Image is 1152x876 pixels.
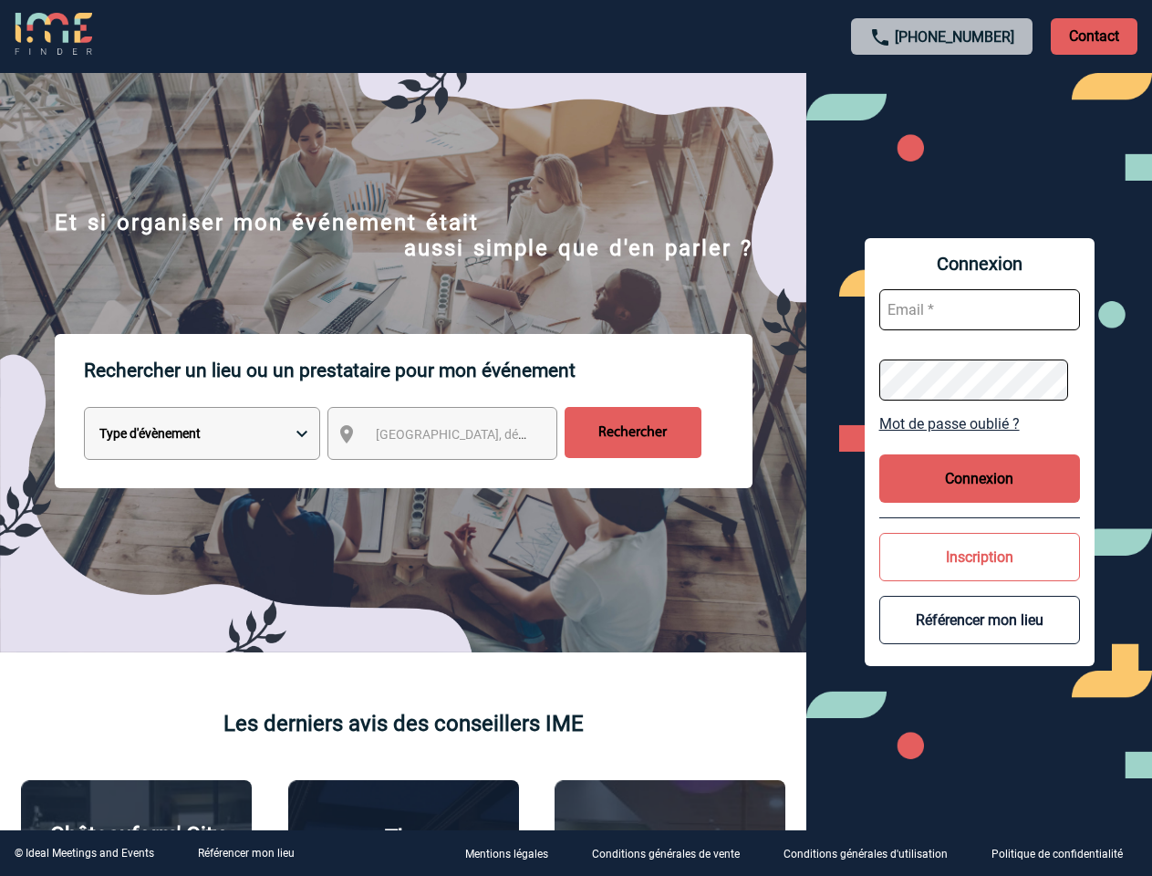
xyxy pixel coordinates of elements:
p: Mentions légales [465,849,548,861]
p: Conditions générales d'utilisation [784,849,948,861]
a: Conditions générales de vente [577,845,769,862]
a: Conditions générales d'utilisation [769,845,977,862]
p: Conditions générales de vente [592,849,740,861]
a: Référencer mon lieu [198,847,295,860]
a: Politique de confidentialité [977,845,1152,862]
a: Mentions légales [451,845,577,862]
p: Politique de confidentialité [991,849,1123,861]
div: © Ideal Meetings and Events [15,847,154,860]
